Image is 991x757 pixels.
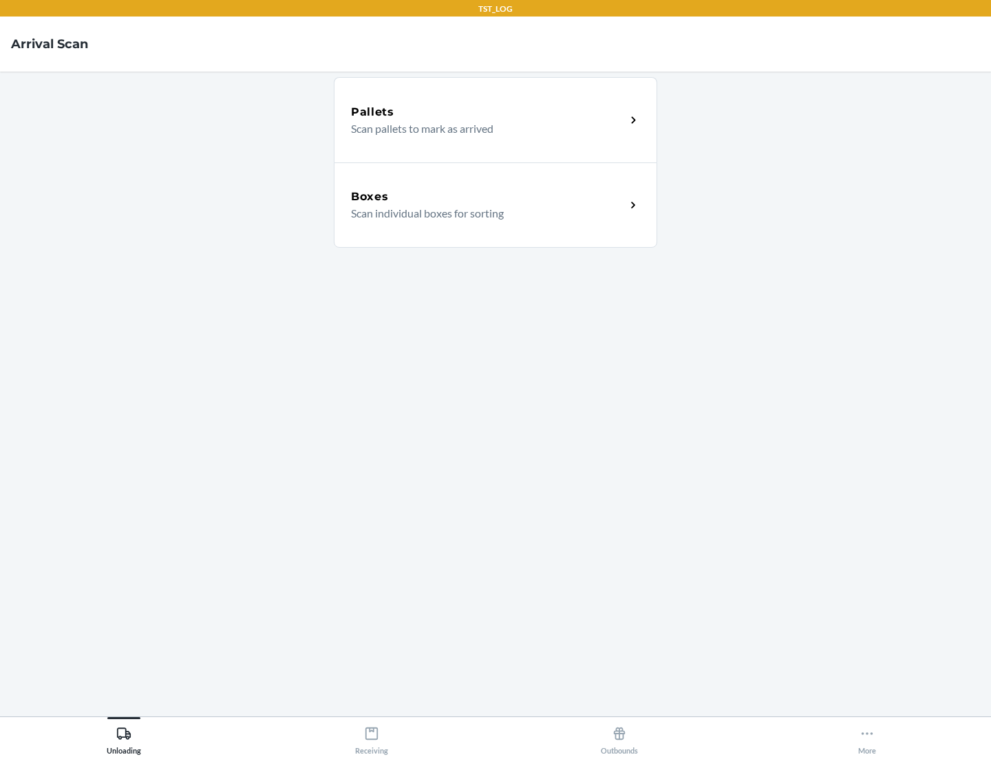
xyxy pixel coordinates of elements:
a: BoxesScan individual boxes for sorting [334,162,657,248]
h5: Boxes [351,189,389,205]
h4: Arrival Scan [11,35,88,53]
p: TST_LOG [478,3,513,15]
div: More [858,721,876,755]
a: PalletsScan pallets to mark as arrived [334,77,657,162]
div: Receiving [355,721,388,755]
button: Receiving [248,717,495,755]
button: More [743,717,991,755]
p: Scan pallets to mark as arrived [351,120,615,137]
div: Unloading [107,721,141,755]
div: Outbounds [601,721,638,755]
button: Outbounds [495,717,743,755]
h5: Pallets [351,104,394,120]
p: Scan individual boxes for sorting [351,205,615,222]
